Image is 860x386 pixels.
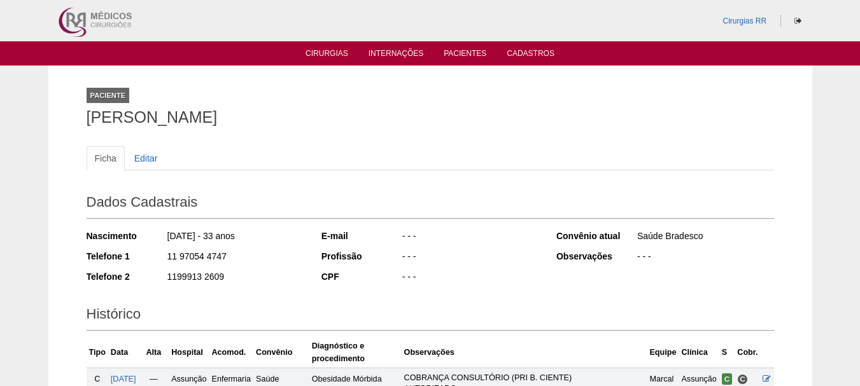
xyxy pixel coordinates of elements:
th: Hospital [169,337,209,368]
a: Internações [369,49,424,62]
h2: Dados Cadastrais [87,190,774,219]
div: E-mail [321,230,401,242]
div: Profissão [321,250,401,263]
a: Editar [126,146,166,170]
a: Cadastros [507,49,554,62]
i: Sair [794,17,801,25]
th: Clínica [679,337,719,368]
div: [DATE] - 33 anos [166,230,304,245]
a: Cirurgias RR [723,17,766,25]
a: Cirurgias [306,49,348,62]
a: Ficha [87,146,125,170]
div: - - - [401,250,539,266]
span: Consultório [737,374,748,385]
div: - - - [401,270,539,286]
div: Observações [556,250,636,263]
th: Acomod. [209,337,253,368]
div: Telefone 1 [87,250,166,263]
div: Saúde Bradesco [636,230,774,245]
div: Convênio atual [556,230,636,242]
th: Cobr. [735,337,760,368]
a: [DATE] [111,375,136,383]
div: Telefone 2 [87,270,166,283]
h1: [PERSON_NAME] [87,109,774,125]
th: Tipo [87,337,108,368]
th: Alta [139,337,169,368]
th: Equipe [647,337,679,368]
div: 11 97054 4747 [166,250,304,266]
div: - - - [401,230,539,245]
div: Paciente [87,88,130,103]
div: CPF [321,270,401,283]
div: C [89,373,106,385]
th: Convênio [253,337,309,368]
div: - - - [636,250,774,266]
a: Pacientes [444,49,486,62]
h2: Histórico [87,301,774,331]
th: S [719,337,735,368]
div: 1199913 2609 [166,270,304,286]
div: Nascimento [87,230,166,242]
th: Diagnóstico e procedimento [309,337,402,368]
span: Confirmada [722,373,733,385]
th: Observações [402,337,647,368]
th: Data [108,337,139,368]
